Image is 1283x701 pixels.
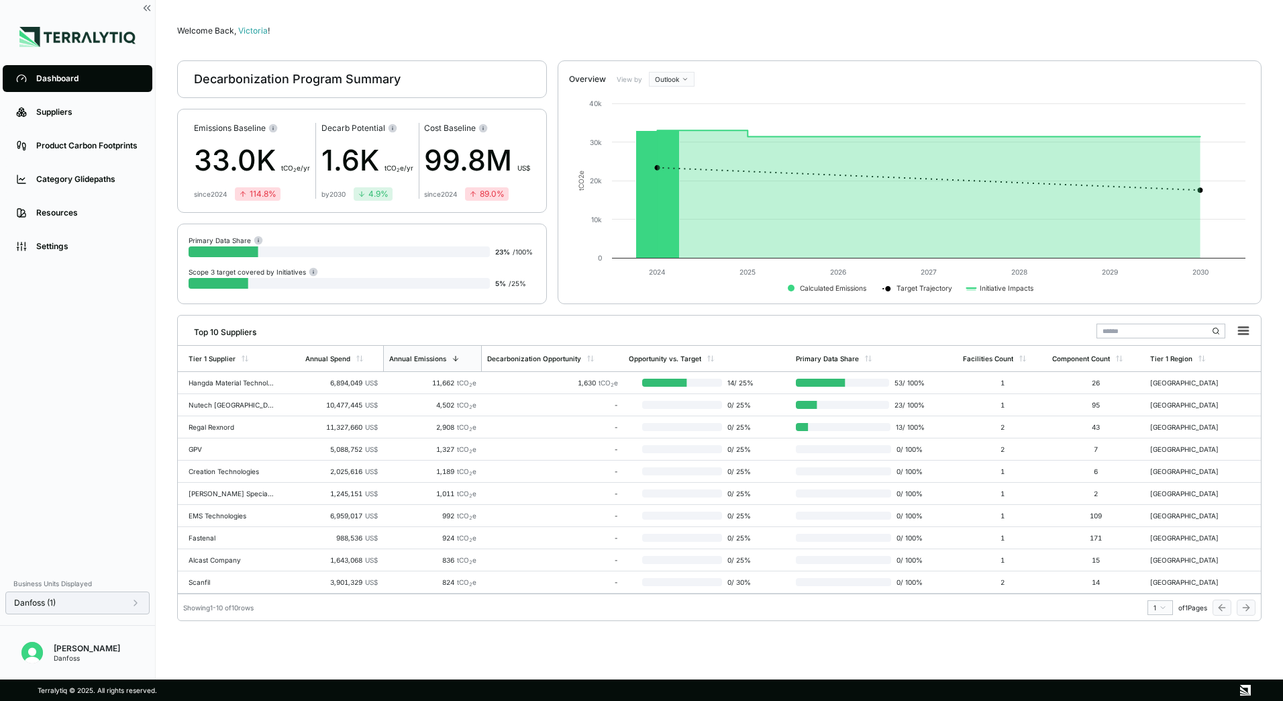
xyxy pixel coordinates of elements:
div: 924 [389,534,476,542]
div: Nutech [GEOGRAPHIC_DATA] [189,401,274,409]
div: 1,630 [487,379,618,387]
div: - [487,578,618,586]
div: Category Glidepaths [36,174,139,185]
div: - [487,534,618,542]
span: 0 / 100 % [891,467,925,475]
div: - [487,556,618,564]
div: [GEOGRAPHIC_DATA] [1150,578,1236,586]
span: / 25 % [509,279,526,287]
div: Overview [569,74,606,85]
div: 2 [963,578,1041,586]
span: US$ [365,423,378,431]
text: 2027 [921,268,937,276]
span: / 100 % [513,248,533,256]
div: 33.0K [194,139,310,182]
div: - [487,423,618,431]
text: 40k [589,99,602,107]
div: 99.8M [424,139,530,182]
span: tCO e [457,401,476,409]
div: 43 [1052,423,1139,431]
div: 1,643,068 [305,556,377,564]
text: Target Trajectory [896,284,952,293]
span: 0 / 100 % [891,556,925,564]
div: Scope 3 target covered by Initiatives [189,267,318,277]
span: tCO e [457,445,476,453]
span: t CO e/yr [384,164,413,172]
div: - [487,445,618,453]
span: tCO e [457,534,476,542]
div: Fastenal [189,534,274,542]
span: US$ [365,512,378,520]
div: 11,327,660 [305,423,377,431]
tspan: 2 [577,175,585,179]
img: Logo [19,27,136,47]
span: 0 / 100 % [891,578,925,586]
div: 109 [1052,512,1139,520]
div: 1.6K [321,139,413,182]
div: - [487,401,618,409]
text: 2025 [739,268,756,276]
span: 5 % [495,279,506,287]
span: US$ [365,401,378,409]
div: Business Units Displayed [5,575,150,592]
text: Initiative Impacts [980,284,1033,293]
span: tCO e [457,379,476,387]
text: 2029 [1102,268,1118,276]
sub: 2 [293,167,297,173]
div: [GEOGRAPHIC_DATA] [1150,379,1236,387]
sub: 2 [469,471,472,477]
div: 1,011 [389,489,476,498]
span: US$ [365,556,378,564]
div: Decarbonization Opportunity [487,355,581,363]
div: 992 [389,512,476,520]
div: 15 [1052,556,1139,564]
text: 2028 [1011,268,1027,276]
button: Outlook [649,72,695,87]
div: Facilities Count [963,355,1013,363]
div: 2 [1052,489,1139,498]
div: 1 [963,379,1041,387]
span: US$ [365,578,378,586]
span: 0 / 25 % [722,401,758,409]
span: 0 / 25 % [722,423,758,431]
text: 10k [591,216,602,224]
sub: 2 [469,449,472,455]
div: Component Count [1052,355,1110,363]
div: 4,502 [389,401,476,409]
sub: 2 [469,382,472,388]
div: 988,536 [305,534,377,542]
span: Danfoss (1) [14,598,56,608]
sub: 2 [469,404,472,410]
text: Calculated Emissions [800,284,866,292]
span: 0 / 25 % [722,467,758,475]
span: 0 / 25 % [722,489,758,498]
text: 2030 [1192,268,1209,276]
sub: 2 [469,559,472,565]
div: - [487,512,618,520]
span: 0 / 30 % [722,578,758,586]
div: [PERSON_NAME] Specialty Company [189,489,274,498]
div: Tier 1 Supplier [189,355,236,363]
div: 1 [963,534,1041,542]
div: 2 [963,423,1041,431]
span: t CO e/yr [281,164,310,172]
div: 1 [963,512,1041,520]
span: 53 / 100 % [889,379,925,387]
div: Suppliers [36,107,139,118]
div: 89.0 % [469,189,505,199]
div: Cost Baseline [424,123,530,134]
span: 13 / 100 % [890,423,925,431]
div: 1 [963,401,1041,409]
div: [PERSON_NAME] [54,643,120,654]
div: 6 [1052,467,1139,475]
sub: 2 [469,581,472,588]
div: Annual Spend [305,355,350,363]
div: Showing 1 - 10 of 10 rows [183,604,254,612]
span: of 1 Pages [1178,604,1207,612]
div: 11,662 [389,379,476,387]
text: 0 [598,254,602,262]
sub: 2 [469,515,472,521]
div: 2,025,616 [305,467,377,475]
sub: 2 [611,382,614,388]
div: 14 [1052,578,1139,586]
